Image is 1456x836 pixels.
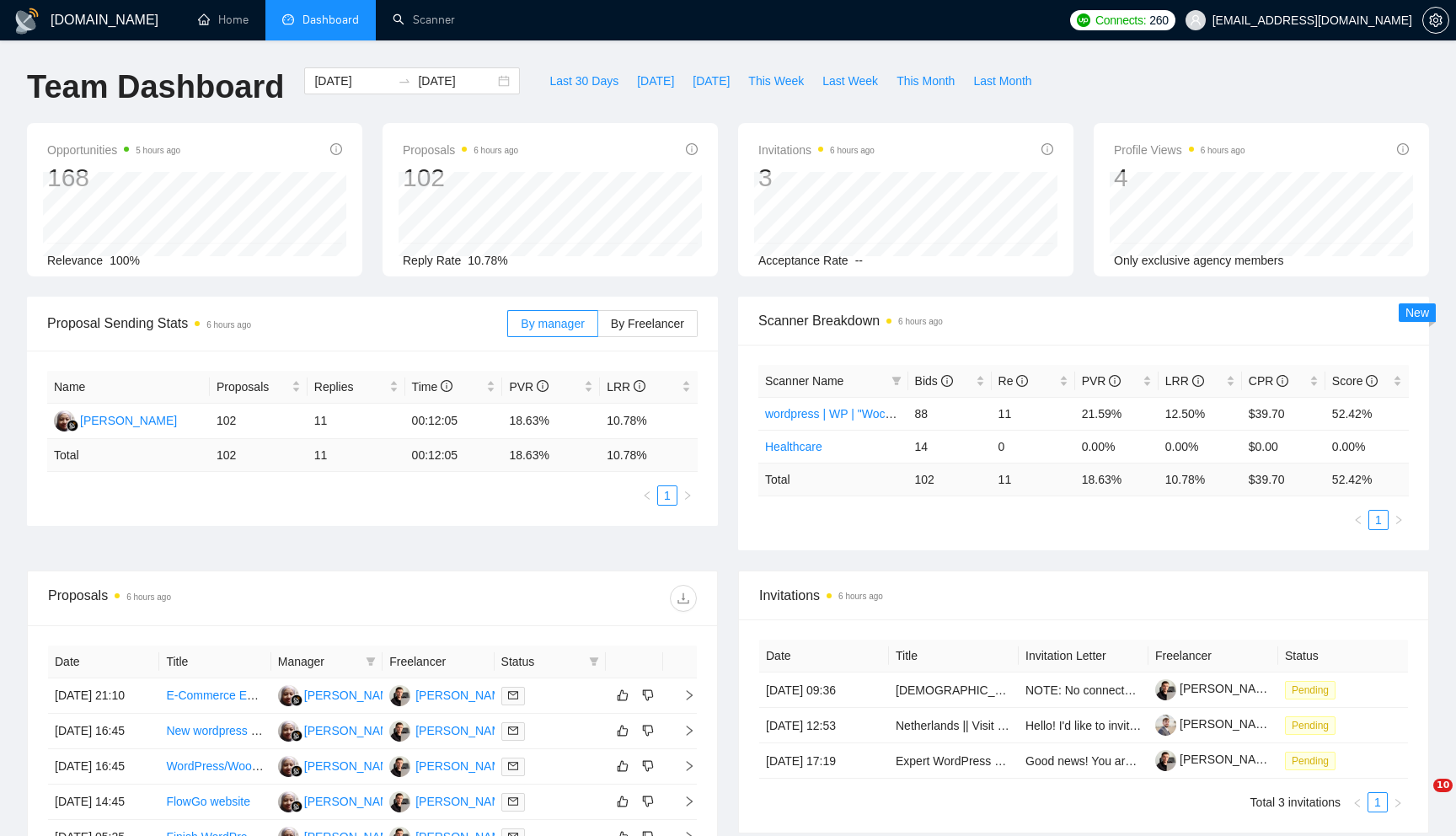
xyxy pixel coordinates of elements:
[1285,681,1336,699] span: Pending
[677,485,698,506] button: right
[398,74,411,88] span: to
[304,757,401,775] div: [PERSON_NAME]
[509,380,549,394] span: PVR
[1155,717,1277,731] a: [PERSON_NAME]
[278,794,401,807] a: NM[PERSON_NAME]
[637,72,674,90] span: [DATE]
[634,380,645,392] span: info-circle
[1148,640,1278,673] th: Freelancer
[638,791,658,812] button: dislike
[765,440,822,453] a: Healthcare
[1285,683,1342,696] a: Pending
[403,140,518,160] span: Proposals
[502,439,600,472] td: 18.63 %
[670,585,697,612] button: download
[617,689,629,702] span: like
[1353,515,1363,525] span: left
[671,592,696,605] span: download
[366,656,376,667] span: filter
[638,721,658,741] button: dislike
[278,652,359,671] span: Manager
[670,689,695,701] span: right
[1114,162,1245,194] div: 4
[1192,375,1204,387] span: info-circle
[398,74,411,88] span: swap-right
[47,140,180,160] span: Opportunities
[80,411,177,430] div: [PERSON_NAME]
[613,756,633,776] button: like
[739,67,813,94] button: This Week
[908,397,992,430] td: 88
[389,723,512,737] a: OS[PERSON_NAME]
[1388,792,1408,812] button: right
[415,757,512,775] div: [PERSON_NAME]
[210,404,308,439] td: 102
[1285,752,1336,770] span: Pending
[813,67,887,94] button: Last Week
[47,313,507,334] span: Proposal Sending Stats
[1165,374,1204,388] span: LRR
[586,649,602,674] span: filter
[693,72,730,90] span: [DATE]
[159,785,270,820] td: FlowGo website
[964,67,1041,94] button: Last Month
[1393,798,1403,808] span: right
[314,72,391,90] input: Start date
[304,686,401,705] div: [PERSON_NAME]
[759,708,889,743] td: [DATE] 12:53
[362,649,379,674] span: filter
[855,254,863,267] span: --
[642,689,654,702] span: dislike
[1347,792,1368,812] li: Previous Page
[1159,430,1242,463] td: 0.00%
[48,646,159,678] th: Date
[1114,140,1245,160] span: Profile Views
[508,690,518,700] span: mail
[540,67,628,94] button: Last 30 Days
[748,72,804,90] span: This Week
[670,725,695,737] span: right
[1242,463,1325,496] td: $ 39.70
[617,759,629,773] span: like
[48,749,159,785] td: [DATE] 16:45
[389,758,512,772] a: OS[PERSON_NAME]
[1159,463,1242,496] td: 10.78 %
[1399,779,1439,819] iframe: Intercom live chat
[159,714,270,749] td: New wordpress website for b2b company
[278,723,401,737] a: NM[PERSON_NAME]
[27,67,284,107] h1: Team Dashboard
[1155,715,1176,736] img: c17iB9cbbJCuOQGXH1QL8BOcT_Ge_FLViQPipW6wQmcdvFTZRX3w0OsS2jwh1koj_H
[537,380,549,392] span: info-circle
[1332,374,1378,388] span: Score
[1285,716,1336,735] span: Pending
[383,646,494,678] th: Freelancer
[1149,11,1168,29] span: 260
[617,724,629,737] span: like
[1347,792,1368,812] button: left
[759,673,889,708] td: [DATE] 09:36
[613,721,633,741] button: like
[1041,143,1053,155] span: info-circle
[304,721,401,740] div: [PERSON_NAME]
[758,162,875,194] div: 3
[822,72,878,90] span: Last Week
[670,796,695,807] span: right
[166,689,537,702] a: E-Commerce Expert Needed to Grow Shopify Sales (SEO, CRO, PPC)
[1422,7,1449,34] button: setting
[308,439,405,472] td: 11
[198,13,249,27] a: homeHome
[48,714,159,749] td: [DATE] 16:45
[677,485,698,506] li: Next Page
[642,759,654,773] span: dislike
[271,646,383,678] th: Manager
[54,413,177,426] a: NM[PERSON_NAME]
[1368,792,1388,812] li: 1
[1095,11,1146,29] span: Connects:
[1242,430,1325,463] td: $0.00
[617,795,629,808] span: like
[1394,515,1404,525] span: right
[1109,375,1121,387] span: info-circle
[889,708,1019,743] td: Netherlands || Visit to the dealership
[1285,753,1342,767] a: Pending
[1423,13,1448,27] span: setting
